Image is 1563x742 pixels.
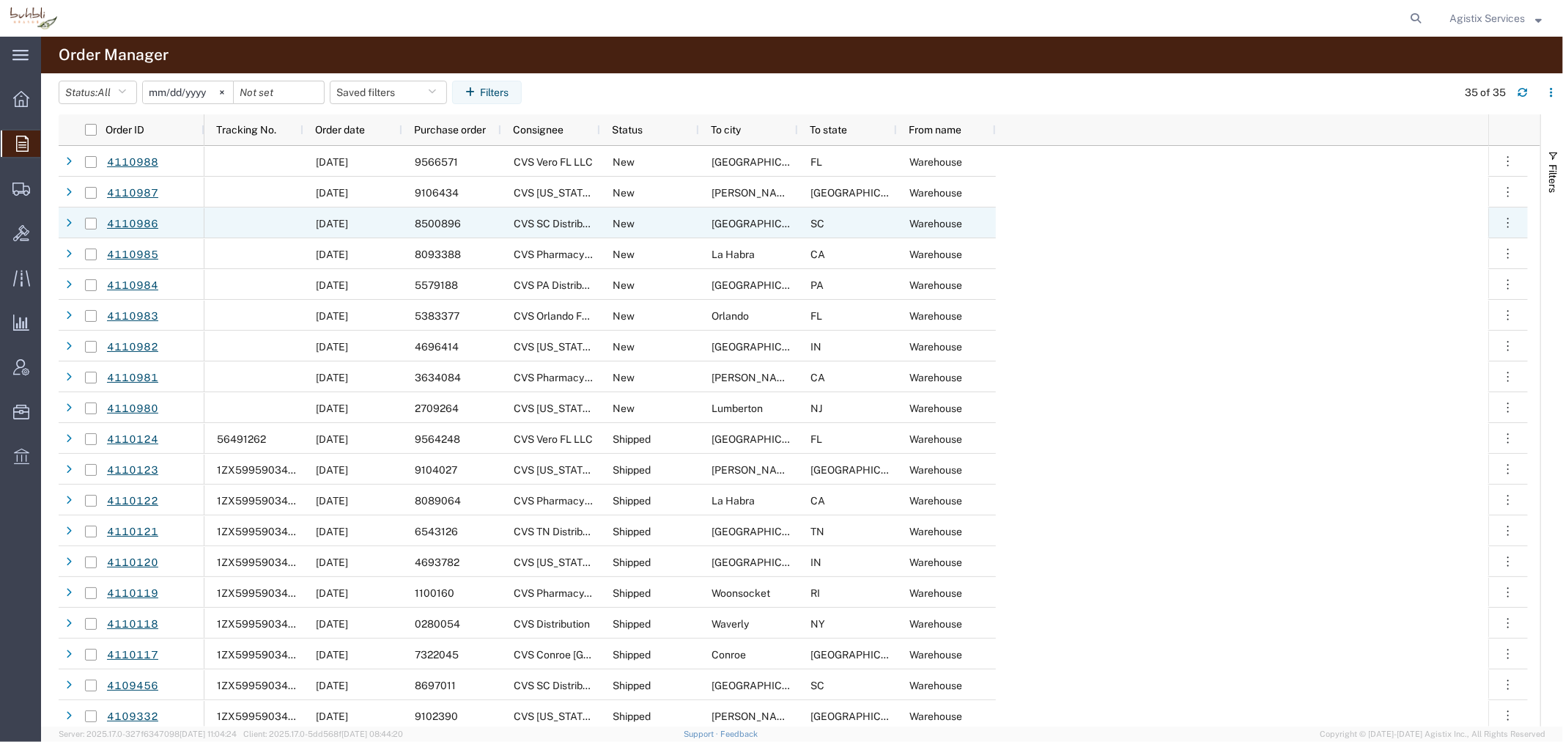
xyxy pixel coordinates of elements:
span: CVS New York Inc. [514,403,611,414]
span: Indianapolis [712,556,816,568]
span: Shipped [613,587,651,599]
span: IN [810,556,821,568]
span: La Habra [712,249,755,260]
span: La Habra [712,495,755,507]
span: CVS Indiana LLC. [514,556,616,568]
button: Filters [452,81,522,104]
a: 4110980 [106,396,159,422]
span: Warehouse [909,464,962,476]
span: Warehouse [909,279,962,291]
span: Waverly [712,618,749,630]
span: 1ZX599590342904133 [217,710,331,722]
span: [DATE] 08:44:20 [341,730,403,738]
span: SC [810,218,824,229]
span: 7322045 [415,649,459,661]
button: Status:All [59,81,137,104]
span: Warehouse [909,310,962,322]
span: 1ZX599590342828047 [217,587,332,599]
span: Tracking No. [216,124,276,136]
span: Consignee [513,124,564,136]
span: CVS Pharmacy - La Habra [514,249,632,260]
span: Warehouse [909,618,962,630]
span: Warehouse [909,433,962,445]
span: Shipped [613,556,651,568]
span: Ennis [712,187,795,199]
a: Support [684,730,720,738]
span: Lumberton [712,403,763,414]
span: RI [810,587,820,599]
span: CVS Conroe TX LP [514,649,692,661]
span: Warehouse [909,341,962,353]
span: 9102390 [415,710,458,722]
span: Warehouse [909,495,962,507]
a: 4110117 [106,642,159,668]
span: 8697011 [415,680,456,691]
span: 6543126 [415,526,458,537]
span: Shipped [613,710,651,722]
span: Shipped [613,433,651,445]
span: 8093388 [415,249,461,260]
span: Warehouse [909,526,962,537]
span: Copyright © [DATE]-[DATE] Agistix Inc., All Rights Reserved [1320,728,1545,741]
span: 08/11/2025 [316,464,348,476]
span: CA [810,372,825,383]
a: 4110119 [106,581,159,606]
span: New [613,341,635,353]
span: To city [711,124,741,136]
a: 4110984 [106,273,159,298]
span: New [613,279,635,291]
a: 4110982 [106,334,159,360]
span: 1ZX599590341656761 [217,618,329,630]
span: 08/18/2025 [316,249,348,260]
span: Warehouse [909,249,962,260]
a: 4110986 [106,211,159,237]
span: CVS Vero FL LLC [514,433,593,445]
span: NY [810,618,825,630]
span: New [613,156,635,168]
span: CVS Pharmacy - La Habra [514,495,632,507]
span: Woonsocket [712,587,770,599]
span: 1ZX599590340027200 [217,526,332,537]
a: 4110120 [106,550,159,576]
span: PA [810,279,824,291]
span: [DATE] 11:04:24 [180,730,237,738]
span: New [613,310,635,322]
span: CVS Texas Distribution L.P. [514,710,666,722]
span: Shipped [613,526,651,537]
a: 4110987 [106,180,159,206]
a: 4110988 [106,150,159,175]
span: FL [810,310,822,322]
span: 08/06/2025 [316,710,348,722]
span: 08/11/2025 [316,618,348,630]
span: 0280054 [415,618,460,630]
span: CA [810,495,825,507]
input: Not set [143,81,233,103]
span: CVS TN Distribution Inc. [514,526,625,537]
span: 08/07/2025 [316,680,348,691]
span: 3634084 [415,372,461,383]
span: 08/11/2025 [316,526,348,537]
span: CVS Texas Distribution L.P. [514,464,666,476]
span: CVS Vero FL LLC [514,156,593,168]
a: 4109332 [106,704,159,730]
span: Indianapolis [712,341,816,353]
img: logo [10,7,57,29]
span: 08/18/2025 [316,187,348,199]
span: Shipped [613,618,651,630]
span: New [613,249,635,260]
span: Vero Beach [712,433,816,445]
a: 4110124 [106,427,159,452]
span: Purchase order [414,124,486,136]
button: Saved filters [330,81,447,104]
span: Order date [315,124,365,136]
span: TX [810,649,915,661]
span: Beech Island [712,218,816,229]
span: Ennis [712,464,795,476]
span: FL [810,156,822,168]
span: TN [810,526,824,537]
span: Ennis [712,710,795,722]
span: Filters [1547,164,1559,193]
span: 5383377 [415,310,459,322]
span: 08/11/2025 [316,495,348,507]
a: 4110985 [106,242,159,268]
